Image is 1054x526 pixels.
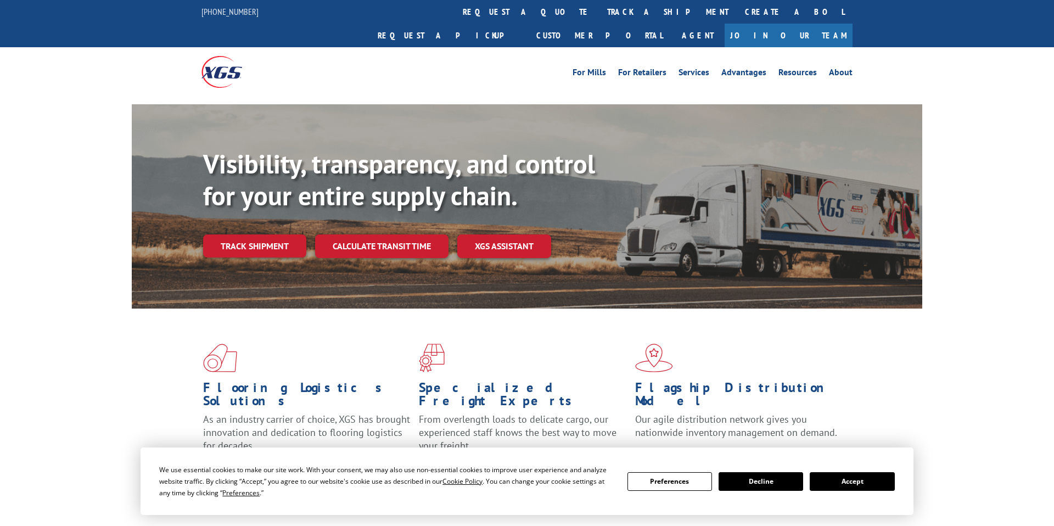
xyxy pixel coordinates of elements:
[635,344,673,372] img: xgs-icon-flagship-distribution-model-red
[573,68,606,80] a: For Mills
[457,234,551,258] a: XGS ASSISTANT
[618,68,666,80] a: For Retailers
[141,447,913,515] div: Cookie Consent Prompt
[635,381,843,413] h1: Flagship Distribution Model
[442,477,483,486] span: Cookie Policy
[679,68,709,80] a: Services
[627,472,712,491] button: Preferences
[719,472,803,491] button: Decline
[369,24,528,47] a: Request a pickup
[419,344,445,372] img: xgs-icon-focused-on-flooring-red
[203,147,595,212] b: Visibility, transparency, and control for your entire supply chain.
[635,413,837,439] span: Our agile distribution network gives you nationwide inventory management on demand.
[222,488,260,497] span: Preferences
[203,381,411,413] h1: Flooring Logistics Solutions
[201,6,259,17] a: [PHONE_NUMBER]
[721,68,766,80] a: Advantages
[203,234,306,258] a: Track shipment
[419,381,626,413] h1: Specialized Freight Experts
[725,24,853,47] a: Join Our Team
[829,68,853,80] a: About
[778,68,817,80] a: Resources
[419,413,626,462] p: From overlength loads to delicate cargo, our experienced staff knows the best way to move your fr...
[671,24,725,47] a: Agent
[528,24,671,47] a: Customer Portal
[315,234,448,258] a: Calculate transit time
[159,464,614,499] div: We use essential cookies to make our site work. With your consent, we may also use non-essential ...
[203,344,237,372] img: xgs-icon-total-supply-chain-intelligence-red
[810,472,894,491] button: Accept
[203,413,410,452] span: As an industry carrier of choice, XGS has brought innovation and dedication to flooring logistics...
